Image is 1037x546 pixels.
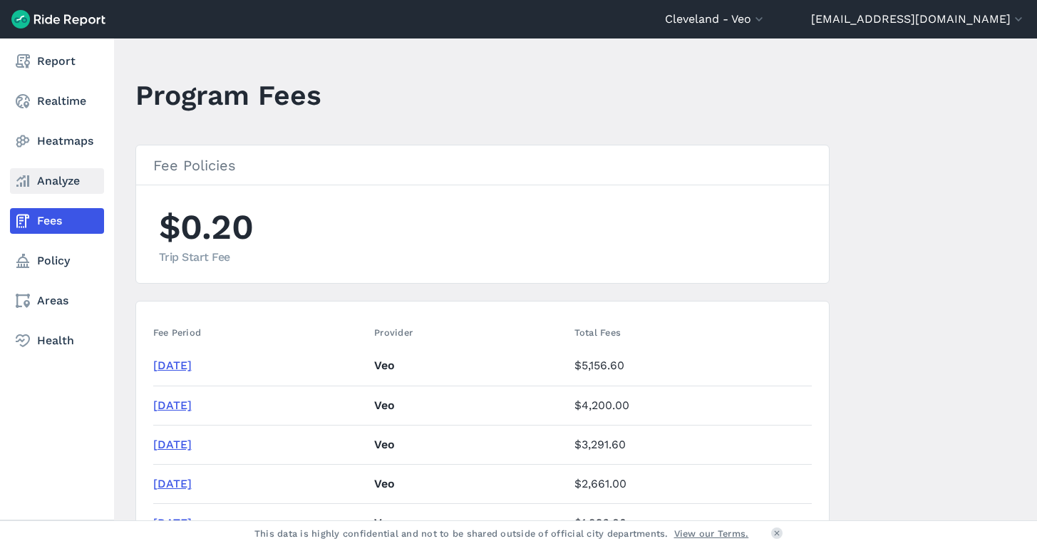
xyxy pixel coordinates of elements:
[135,76,321,115] h1: Program Fees
[569,346,812,386] td: $5,156.60
[569,425,812,464] td: $3,291.60
[569,386,812,425] td: $4,200.00
[569,503,812,542] td: $1,936.80
[153,438,192,451] a: [DATE]
[10,288,104,314] a: Areas
[153,319,369,346] th: Fee Period
[11,10,105,29] img: Ride Report
[10,48,104,74] a: Report
[665,11,766,28] button: Cleveland - Veo
[153,477,192,490] a: [DATE]
[368,319,569,346] th: Provider
[368,503,569,542] td: Veo
[569,464,812,503] td: $2,661.00
[153,398,192,412] a: [DATE]
[368,346,569,386] td: Veo
[136,145,829,185] h3: Fee Policies
[10,328,104,354] a: Health
[153,516,192,530] a: [DATE]
[368,386,569,425] td: Veo
[159,249,273,266] div: Trip Start Fee
[811,11,1026,28] button: [EMAIL_ADDRESS][DOMAIN_NAME]
[10,168,104,194] a: Analyze
[10,88,104,114] a: Realtime
[368,425,569,464] td: Veo
[159,202,273,266] li: $0.20
[368,464,569,503] td: Veo
[10,128,104,154] a: Heatmaps
[10,208,104,234] a: Fees
[569,319,812,346] th: Total Fees
[10,248,104,274] a: Policy
[153,359,192,372] a: [DATE]
[674,527,749,540] a: View our Terms.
